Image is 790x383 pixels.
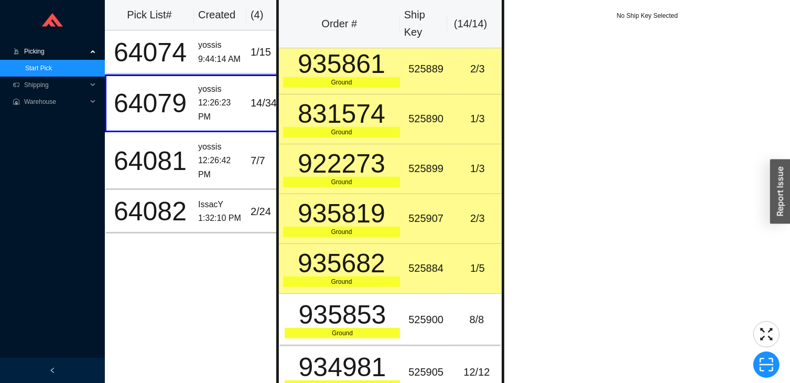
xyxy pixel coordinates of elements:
span: fullscreen [754,326,779,342]
div: Ground [283,177,400,187]
div: Ground [283,77,400,88]
div: Ground [283,227,400,237]
div: 1 / 15 [251,44,283,61]
div: 1 / 3 [457,110,497,127]
div: yossis [198,140,242,154]
div: IssacY [198,198,242,212]
div: 8 / 8 [457,311,496,328]
div: 935861 [283,51,400,77]
div: 12 / 12 [457,364,496,381]
span: scan [754,357,779,373]
div: Ground [283,127,400,137]
div: 525884 [408,260,449,277]
div: No Ship Key Selected [504,10,790,21]
div: Ground [285,328,400,338]
div: 2 / 3 [457,210,497,227]
div: 922273 [283,151,400,177]
span: left [49,367,56,374]
div: 934981 [285,354,400,380]
div: 525890 [408,110,449,127]
div: 9:44:14 AM [198,52,242,67]
div: ( 4 ) [251,6,284,24]
div: 2 / 24 [251,203,283,220]
div: 64079 [111,90,190,116]
div: 64081 [111,148,190,174]
div: ( 14 / 14 ) [451,15,490,33]
div: 1 / 3 [457,160,497,177]
span: Warehouse [24,93,87,110]
div: 525900 [408,311,449,328]
div: 525907 [408,210,449,227]
span: Shipping [24,77,87,93]
div: 935819 [283,200,400,227]
div: Ground [283,276,400,287]
div: 935853 [285,302,400,328]
a: Start Pick [25,65,52,72]
div: 64074 [111,39,190,66]
div: yossis [198,38,242,52]
div: 935682 [283,250,400,276]
div: 1 / 5 [457,260,497,277]
div: 12:26:42 PM [198,154,242,182]
button: scan [753,352,780,378]
div: 14 / 34 [251,94,283,112]
button: fullscreen [753,321,780,347]
div: 12:26:23 PM [198,96,242,124]
div: 2 / 3 [457,60,497,78]
div: 525899 [408,160,449,177]
div: 64082 [111,198,190,225]
span: Picking [24,43,87,60]
div: 525905 [408,364,449,381]
div: 7 / 7 [251,152,283,169]
div: 525889 [408,60,449,78]
div: 1:32:10 PM [198,211,242,226]
div: 831574 [283,101,400,127]
div: yossis [198,82,242,97]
